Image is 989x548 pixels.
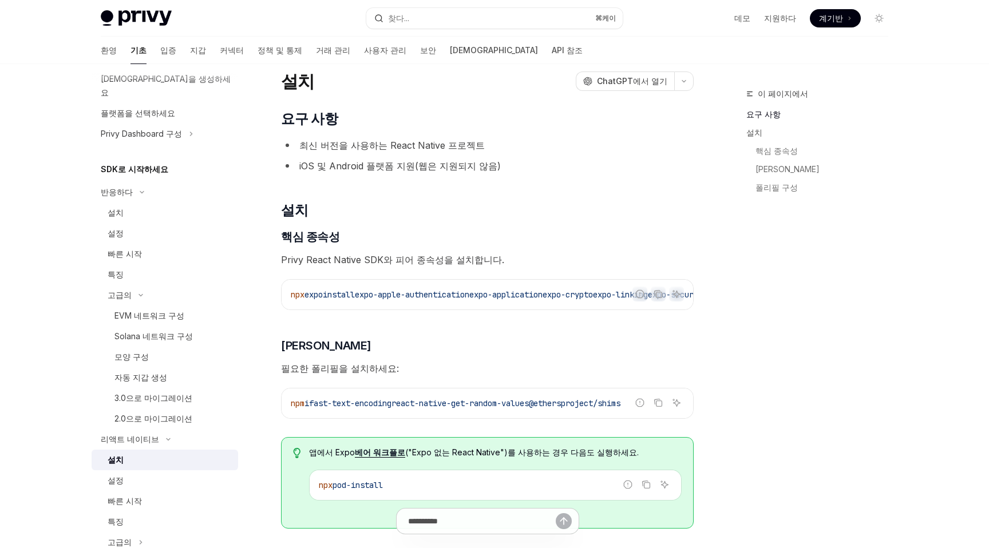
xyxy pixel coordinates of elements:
span: expo-apple-authentication [355,289,469,300]
a: 요구 사항 [746,105,897,124]
font: 빠른 시작 [108,496,142,506]
font: 이 페이지에서 [758,89,808,98]
font: 앱에서 Expo [309,447,355,457]
font: 고급의 [108,537,132,547]
font: ⌘ [595,14,602,22]
font: 핵심 종속성 [281,230,339,244]
font: 최신 버전을 사용하는 React Native 프로젝트 [299,140,485,151]
a: 빠른 시작 [92,491,238,511]
span: npx [291,289,304,300]
a: [PERSON_NAME] [746,160,897,178]
a: 기초 [130,37,147,64]
button: AI에게 물어보세요 [669,287,684,301]
font: Solana 네트워크 구성 [114,331,193,341]
font: 3.0으로 마이그레이션 [114,393,192,403]
font: 모양 구성 [114,352,149,362]
font: 반응하다 [101,187,133,197]
button: 잘못된 코드 신고 [632,395,647,410]
button: React 네이티브 섹션 전환 [92,429,238,450]
button: Privy Dashboard 섹션 구성 전환 [92,124,238,144]
span: expo [304,289,323,300]
font: 폴리필 구성 [755,182,798,192]
font: 찾다... [388,13,409,23]
button: 잘못된 코드 신고 [620,477,635,492]
font: 2.0으로 마이그레이션 [114,414,192,423]
button: 코드 블록의 내용을 복사하세요 [651,287,666,301]
a: 설정 [92,223,238,244]
font: iOS 및 Android 플랫폼 지원(웹은 지원되지 않음) [299,160,501,172]
font: Privy Dashboard 구성 [101,129,182,138]
button: 검색 열기 [366,8,623,29]
font: ("Expo 없는 React Native")를 사용하는 경우 다음도 실행하세요. [405,447,639,457]
a: 자동 지갑 생성 [92,367,238,388]
font: EVM 네트워크 구성 [114,311,184,320]
a: 2.0으로 마이그레이션 [92,408,238,429]
font: 고급의 [108,290,132,300]
a: 설치 [92,202,238,223]
font: 설정 [108,475,124,485]
span: npm [291,398,304,408]
span: install [323,289,355,300]
font: 설치 [281,71,315,92]
a: EVM 네트워크 구성 [92,305,238,326]
a: 빠른 시작 [92,244,238,264]
a: 커넥터 [220,37,244,64]
a: 특징 [92,511,238,532]
span: pod-install [333,480,383,490]
span: fast-text-encoding [309,398,391,408]
font: 특징 [108,517,124,526]
a: 핵심 종속성 [746,142,897,160]
font: 요구 사항 [281,110,338,127]
font: 입증 [160,45,176,55]
button: ChatGPT에서 열기 [576,72,674,91]
font: 핵심 종속성 [755,146,798,156]
button: 다크 모드 전환 [870,9,888,27]
font: 필요한 폴리필을 설치하세요: [281,363,399,374]
font: [PERSON_NAME] [755,164,820,174]
a: 설정 [92,470,238,491]
span: expo-crypto [543,289,593,300]
a: 정책 및 통제 [258,37,302,64]
a: [DEMOGRAPHIC_DATA]을 생성하세요 [92,69,238,103]
font: API 참조 [552,45,583,55]
a: Solana 네트워크 구성 [92,326,238,347]
a: 특징 [92,264,238,285]
span: @ethersproject/shims [529,398,620,408]
font: [DEMOGRAPHIC_DATA] [450,45,538,55]
a: 설치 [746,124,897,142]
a: 폴리필 구성 [746,178,897,197]
font: 케이 [602,14,616,22]
font: 빠른 시작 [108,249,142,259]
font: 지원하다 [764,13,796,23]
font: 거래 관리 [316,45,350,55]
font: 요구 사항 [746,109,781,119]
a: 환영 [101,37,117,64]
a: 입증 [160,37,176,64]
font: 커넥터 [220,45,244,55]
a: [DEMOGRAPHIC_DATA] [450,37,538,64]
a: API 참조 [552,37,583,64]
font: 자동 지갑 생성 [114,372,167,382]
button: 메시지 보내기 [556,513,572,529]
font: 기초 [130,45,147,55]
font: 설치 [108,455,124,464]
font: 플랫폼을 선택하세요 [101,108,175,118]
font: 리액트 네이티브 [101,434,159,444]
span: expo-application [469,289,543,300]
a: 베어 워크플로 [355,447,405,458]
font: 데모 [734,13,750,23]
a: 설치 [92,450,238,470]
a: 플랫폼을 선택하세요 [92,103,238,124]
img: 밝은 로고 [101,10,172,26]
a: 지갑 [190,37,206,64]
font: 설치 [746,128,762,137]
font: [PERSON_NAME] [281,339,371,352]
button: React 섹션 전환 [92,182,238,202]
svg: 팁 [293,448,301,458]
a: 사용자 관리 [364,37,406,64]
a: 모양 구성 [92,347,238,367]
font: 정책 및 통제 [258,45,302,55]
a: 데모 [734,13,750,24]
button: 고급 섹션 전환 [92,285,238,305]
a: 3.0으로 마이그레이션 [92,388,238,408]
